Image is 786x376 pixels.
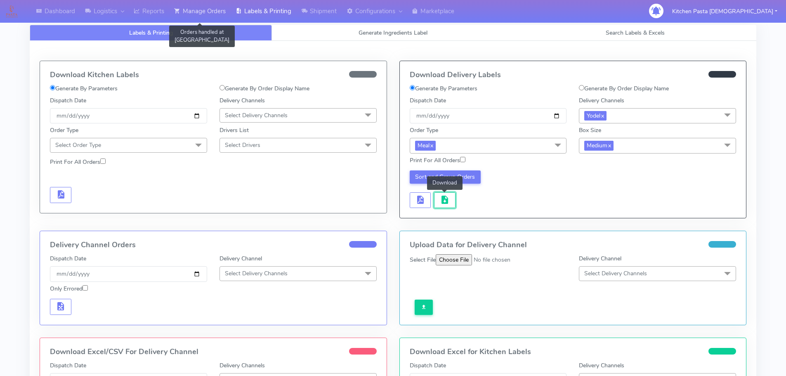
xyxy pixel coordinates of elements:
[579,254,621,263] label: Delivery Channel
[410,156,465,165] label: Print For All Orders
[50,85,55,90] input: Generate By Parameters
[220,84,309,93] label: Generate By Order Display Name
[220,361,265,370] label: Delivery Channels
[410,348,736,356] h4: Download Excel for Kitchen Labels
[410,361,446,370] label: Dispatch Date
[584,111,607,121] span: Yodel
[225,141,260,149] span: Select Drivers
[607,141,611,149] a: x
[225,270,288,277] span: Select Delivery Channels
[460,157,465,162] input: Print For All Orders
[129,29,173,37] span: Labels & Printing
[50,126,78,135] label: Order Type
[50,71,377,79] h4: Download Kitchen Labels
[220,96,265,105] label: Delivery Channels
[220,254,262,263] label: Delivery Channel
[83,285,88,291] input: Only Errored
[50,284,88,293] label: Only Errored
[410,255,436,264] label: Select File
[606,29,665,37] span: Search Labels & Excels
[30,25,756,41] ul: Tabs
[220,126,249,135] label: Drivers List
[430,141,433,149] a: x
[100,158,106,164] input: Print For All Orders
[579,96,624,105] label: Delivery Channels
[410,126,438,135] label: Order Type
[55,141,101,149] span: Select Order Type
[410,241,736,249] h4: Upload Data for Delivery Channel
[50,361,86,370] label: Dispatch Date
[579,361,624,370] label: Delivery Channels
[410,71,736,79] h4: Download Delivery Labels
[600,111,604,120] a: x
[584,141,614,150] span: Medium
[410,85,415,90] input: Generate By Parameters
[50,158,106,166] label: Print For All Orders
[415,141,436,150] span: Meal
[50,241,377,249] h4: Delivery Channel Orders
[359,29,427,37] span: Generate Ingredients Label
[579,126,601,135] label: Box Size
[50,84,118,93] label: Generate By Parameters
[410,170,481,184] button: Sort and Group Orders
[410,84,477,93] label: Generate By Parameters
[50,96,86,105] label: Dispatch Date
[666,3,784,20] button: Kitchen Pasta [DEMOGRAPHIC_DATA]
[579,84,669,93] label: Generate By Order Display Name
[225,111,288,119] span: Select Delivery Channels
[579,85,584,90] input: Generate By Order Display Name
[50,348,377,356] h4: Download Excel/CSV For Delivery Channel
[410,96,446,105] label: Dispatch Date
[220,85,225,90] input: Generate By Order Display Name
[584,270,647,277] span: Select Delivery Channels
[50,254,86,263] label: Dispatch Date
